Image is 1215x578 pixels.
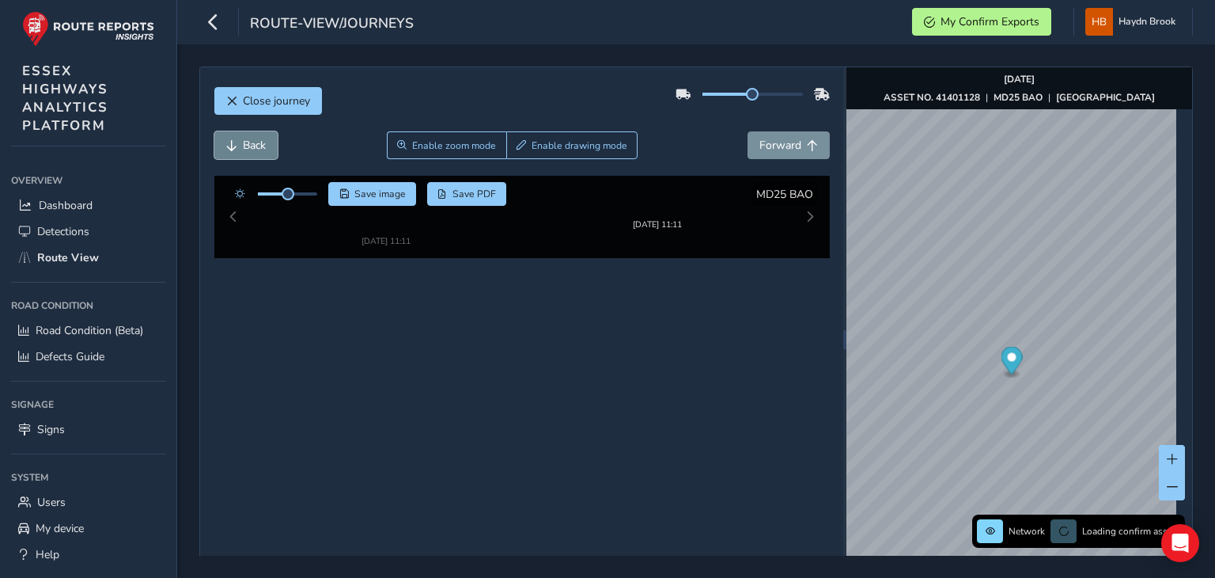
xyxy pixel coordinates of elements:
a: Dashboard [11,192,165,219]
span: Road Condition (Beta) [36,323,143,338]
img: Thumbnail frame [609,200,706,215]
a: Route View [11,245,165,271]
a: Detections [11,219,165,245]
span: Save image [354,188,406,200]
div: System [11,466,165,489]
div: | | [884,91,1155,104]
span: Loading confirm assets [1082,525,1180,538]
span: ESSEX HIGHWAYS ANALYTICS PLATFORM [22,62,108,135]
button: My Confirm Exports [912,8,1051,36]
a: Signs [11,416,165,443]
a: Help [11,542,165,568]
img: diamond-layout [1085,8,1113,36]
div: [DATE] 11:11 [609,215,706,226]
span: Users [37,495,66,510]
span: Save PDF [452,188,496,200]
span: Dashboard [39,198,93,213]
span: Detections [37,224,89,239]
button: Forward [748,131,830,159]
span: Close journey [243,93,310,108]
span: Help [36,547,59,562]
strong: ASSET NO. 41401128 [884,91,980,104]
button: Haydn Brook [1085,8,1181,36]
span: Route View [37,250,99,265]
button: Zoom [387,131,506,159]
div: [DATE] 11:11 [338,215,434,226]
button: Draw [506,131,638,159]
span: My Confirm Exports [941,14,1039,29]
span: My device [36,521,84,536]
span: Signs [37,422,65,437]
div: Road Condition [11,294,165,318]
span: Defects Guide [36,349,104,364]
div: Overview [11,169,165,192]
button: Close journey [214,87,322,115]
span: Enable drawing mode [532,139,627,152]
div: Open Intercom Messenger [1161,524,1199,562]
span: Enable zoom mode [412,139,496,152]
div: Signage [11,393,165,416]
img: rr logo [22,11,154,47]
button: Back [214,131,278,159]
span: MD25 BAO [756,187,813,202]
div: Map marker [1001,347,1023,379]
button: PDF [427,182,507,206]
span: Back [243,138,266,153]
a: Road Condition (Beta) [11,318,165,344]
a: Users [11,489,165,515]
a: Defects Guide [11,344,165,370]
span: route-view/journeys [250,13,414,36]
strong: MD25 BAO [994,91,1043,104]
span: Forward [759,138,801,153]
strong: [GEOGRAPHIC_DATA] [1056,91,1155,104]
a: My device [11,515,165,542]
button: Save [328,182,416,206]
span: Network [1009,525,1045,538]
strong: [DATE] [1004,73,1035,86]
img: Thumbnail frame [338,200,434,215]
span: Haydn Brook [1118,8,1175,36]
